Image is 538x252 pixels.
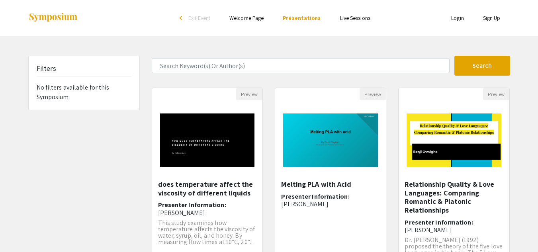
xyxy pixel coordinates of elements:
iframe: Chat [6,216,34,246]
button: Preview [483,88,509,100]
img: <p>Melting PLA with Acid</p> [275,105,386,175]
p: This study examines how temperature affects the viscosity of water, syrup, oil, and honey. By mea... [158,220,257,245]
a: Live Sessions [340,14,370,21]
h5: Relationship Quality & Love Languages: Comparing Romantic & Platonic Relationships [405,180,503,214]
span: [PERSON_NAME] [158,209,205,217]
img: <p>does temperature affect the viscosity of different liquids </p> [152,105,263,175]
a: Welcome Page [229,14,264,21]
img: Symposium by ForagerOne [28,12,78,23]
span: [PERSON_NAME] [405,226,452,234]
a: Presentations [283,14,321,21]
span: [PERSON_NAME] [281,200,328,208]
img: <p>Relationship Quality &amp; Love Languages: Comparing Romantic &amp; Platonic Relationships</p> [399,105,509,175]
h5: Melting PLA with Acid [281,180,380,189]
h6: Presenter Information: [405,219,503,234]
button: Preview [236,88,262,100]
a: Sign Up [483,14,501,21]
h6: Presenter Information: [158,201,257,216]
a: Login [451,14,464,21]
div: No filters available for this Symposium. [29,56,139,110]
h5: does temperature affect the viscosity of different liquids [158,180,257,197]
button: Search [454,56,510,76]
h5: Filters [37,64,57,73]
input: Search Keyword(s) Or Author(s) [152,58,450,73]
div: arrow_back_ios [180,16,184,20]
button: Preview [360,88,386,100]
span: Exit Event [188,14,210,21]
h6: Presenter Information: [281,193,380,208]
